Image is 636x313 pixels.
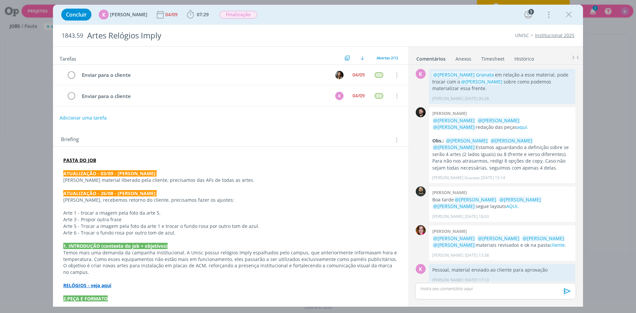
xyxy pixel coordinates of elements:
[335,71,344,79] img: B
[63,197,398,203] p: [PERSON_NAME], recebemos retorno do cliente, precisamos fazer os ajustes:
[491,137,532,144] span: @[PERSON_NAME]
[61,135,79,144] span: Briefing
[446,137,488,144] span: @[PERSON_NAME]
[219,11,257,19] button: Finalização
[465,252,489,258] span: [DATE] 13:38
[416,69,426,79] div: K
[432,267,572,273] p: Pessoal, material enviado ao cliente para aprovação
[432,72,572,92] p: em relação a esse material, pode trocar com o sobre como podemos materializar essa frente.
[433,242,475,248] span: @[PERSON_NAME]
[432,196,572,210] p: Boa tarde segue layouts
[550,242,565,248] a: cliente
[62,32,83,39] span: 1843.59
[63,230,398,236] p: Arte 6 - Trocar o fundo rosa por outro tom de azul.
[506,203,519,209] a: AQUI.
[455,56,471,62] div: Anexos
[515,32,529,38] a: UNISC
[433,124,475,130] span: @[PERSON_NAME]
[99,10,147,20] button: K[PERSON_NAME]
[432,252,463,258] p: [PERSON_NAME]
[432,175,480,181] p: [PERSON_NAME] Granata
[66,12,87,17] span: Concluir
[60,54,76,62] span: Tarefas
[360,56,364,60] img: arrow-down.svg
[59,112,107,124] button: Adicionar uma tarefa
[433,235,475,241] span: @[PERSON_NAME]
[416,107,426,117] img: B
[535,32,574,38] a: Institucional 2025
[528,9,534,15] div: 5
[185,9,210,20] button: 07:29
[63,295,108,302] strong: 2.PEÇA E FORMATO
[63,249,398,276] p: Temos mais uma demanda da campanha institucional. A Unisc possui relógios Imply espalhados pelo c...
[432,96,463,102] p: [PERSON_NAME]
[334,91,344,101] button: K
[165,12,179,17] div: 04/09
[416,53,446,62] a: Comentários
[416,186,426,196] img: P
[352,73,365,77] div: 04/09
[110,12,147,17] span: [PERSON_NAME]
[461,78,503,85] span: @[PERSON_NAME]
[63,190,157,196] strong: ATUALIZAÇÃO - 26/08 - [PERSON_NAME]:
[63,216,398,223] p: Arte 3 - Propor outra frase
[433,203,475,209] span: @[PERSON_NAME]
[63,282,111,288] a: RELÓGIOS - veja aqui
[455,196,496,203] span: @[PERSON_NAME]
[481,175,505,181] span: [DATE] 15:14
[79,92,329,100] div: Enviar para o cliente
[432,214,463,220] p: [PERSON_NAME]
[433,144,475,150] span: @[PERSON_NAME]
[432,235,572,249] p: materiais revisados e ok na pasta .
[61,9,91,21] button: Concluir
[416,264,426,274] div: K
[432,110,467,116] b: [PERSON_NAME]
[514,53,534,62] a: Histórico
[377,55,398,60] span: Abertas 2/12
[63,177,398,183] p: [PERSON_NAME] material liberado pela cliente, precisamos das AFs de todas as artes.
[432,228,467,234] b: [PERSON_NAME]
[433,117,475,124] span: @[PERSON_NAME]
[465,214,489,220] span: [DATE] 18:03
[500,196,541,203] span: @[PERSON_NAME]
[197,11,209,18] span: 07:29
[79,71,329,79] div: Enviar para o cliente
[63,243,168,249] strong: 1. INTRODUÇÃO (contexto do job + objetivos)
[63,170,157,177] strong: ATUALIZAÇÃO - 03/09 - [PERSON_NAME]:
[432,137,572,171] p: Estamos aguardando a definição sobre se serão 4 artes (2 lados iguais) ou 8 (frente e verso difer...
[334,70,344,80] button: B
[465,96,489,102] span: [DATE] 09:28
[432,117,572,131] p: redação das peças
[63,157,96,163] a: PASTA DO JOB
[432,277,463,283] p: [PERSON_NAME]
[352,93,365,98] div: 04/09
[335,92,344,100] div: K
[517,124,528,130] a: aqui.
[432,137,444,144] strong: Obs.:
[416,225,426,235] img: B
[220,11,257,19] span: Finalização
[523,235,564,241] span: @[PERSON_NAME]
[523,9,534,20] button: 5
[478,117,519,124] span: @[PERSON_NAME]
[481,53,505,62] a: Timesheet
[478,235,519,241] span: @[PERSON_NAME]
[84,27,358,44] div: Artes Relógios Imply
[63,210,398,216] p: Arte 1 - trocar a imagem pela foto da arte 5.
[432,189,467,195] b: [PERSON_NAME]
[99,10,109,20] div: K
[53,5,583,307] div: dialog
[465,277,489,283] span: [DATE] 17:13
[63,223,398,230] p: Arte 5 - Trocar a imagem pela foto da arte 1 e trocar o fundo rosa por outro tom de azul.
[433,72,494,78] span: @[PERSON_NAME] Granata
